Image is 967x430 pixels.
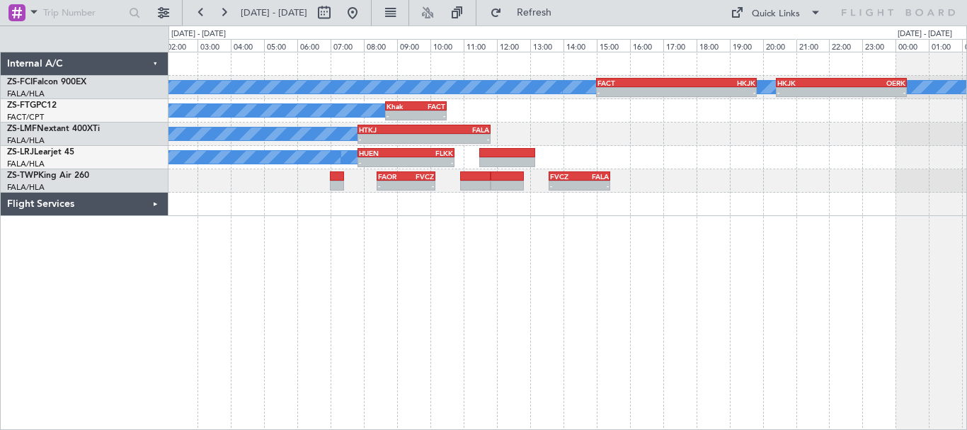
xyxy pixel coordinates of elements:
a: FALA/HLA [7,182,45,193]
div: HTKJ [359,125,424,134]
div: 14:00 [563,39,597,52]
div: - [424,135,489,143]
div: FALA [579,172,608,181]
div: - [387,111,416,120]
div: FALA [424,125,489,134]
div: 17:00 [663,39,697,52]
div: Quick Links [752,7,800,21]
div: - [406,158,454,166]
div: - [597,88,677,96]
span: [DATE] - [DATE] [241,6,307,19]
a: FALA/HLA [7,135,45,146]
a: ZS-LMFNextant 400XTi [7,125,100,133]
div: FACT [597,79,677,87]
div: - [378,181,406,190]
div: 10:00 [430,39,464,52]
button: Refresh [483,1,568,24]
div: 16:00 [630,39,663,52]
div: 21:00 [796,39,830,52]
div: - [550,181,579,190]
div: - [359,135,424,143]
div: 19:00 [730,39,763,52]
div: - [359,158,406,166]
div: 13:00 [530,39,563,52]
span: Refresh [505,8,564,18]
div: FAOR [378,172,406,181]
div: - [777,88,841,96]
a: FACT/CPT [7,112,44,123]
div: HKJK [777,79,841,87]
span: ZS-LRJ [7,148,34,157]
span: ZS-FTG [7,101,36,110]
a: ZS-FCIFalcon 900EX [7,78,86,86]
div: 18:00 [697,39,730,52]
a: FALA/HLA [7,89,45,99]
div: [DATE] - [DATE] [898,28,952,40]
div: 04:00 [231,39,264,52]
div: 01:00 [929,39,962,52]
span: ZS-LMF [7,125,37,133]
div: 22:00 [829,39,862,52]
div: 00:00 [896,39,929,52]
div: 23:00 [862,39,896,52]
div: 02:00 [164,39,198,52]
div: - [841,88,905,96]
div: FVCZ [406,172,434,181]
div: OERK [841,79,905,87]
div: FACT [416,102,445,111]
div: Khak [387,102,416,111]
div: 06:00 [297,39,331,52]
button: Quick Links [723,1,828,24]
div: 20:00 [763,39,796,52]
div: - [676,88,755,96]
a: ZS-FTGPC12 [7,101,57,110]
div: FLKK [406,149,454,157]
div: - [416,111,445,120]
div: 15:00 [597,39,630,52]
div: [DATE] - [DATE] [171,28,226,40]
div: 09:00 [397,39,430,52]
span: ZS-FCI [7,78,33,86]
div: 12:00 [497,39,530,52]
input: Trip Number [43,2,125,23]
div: FVCZ [550,172,579,181]
div: HUEN [359,149,406,157]
a: ZS-TWPKing Air 260 [7,171,89,180]
div: HKJK [676,79,755,87]
div: 07:00 [331,39,364,52]
div: 08:00 [364,39,397,52]
div: 05:00 [264,39,297,52]
div: 03:00 [198,39,231,52]
a: FALA/HLA [7,159,45,169]
a: ZS-LRJLearjet 45 [7,148,74,157]
span: ZS-TWP [7,171,38,180]
div: - [406,181,434,190]
div: - [579,181,608,190]
div: 11:00 [464,39,497,52]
